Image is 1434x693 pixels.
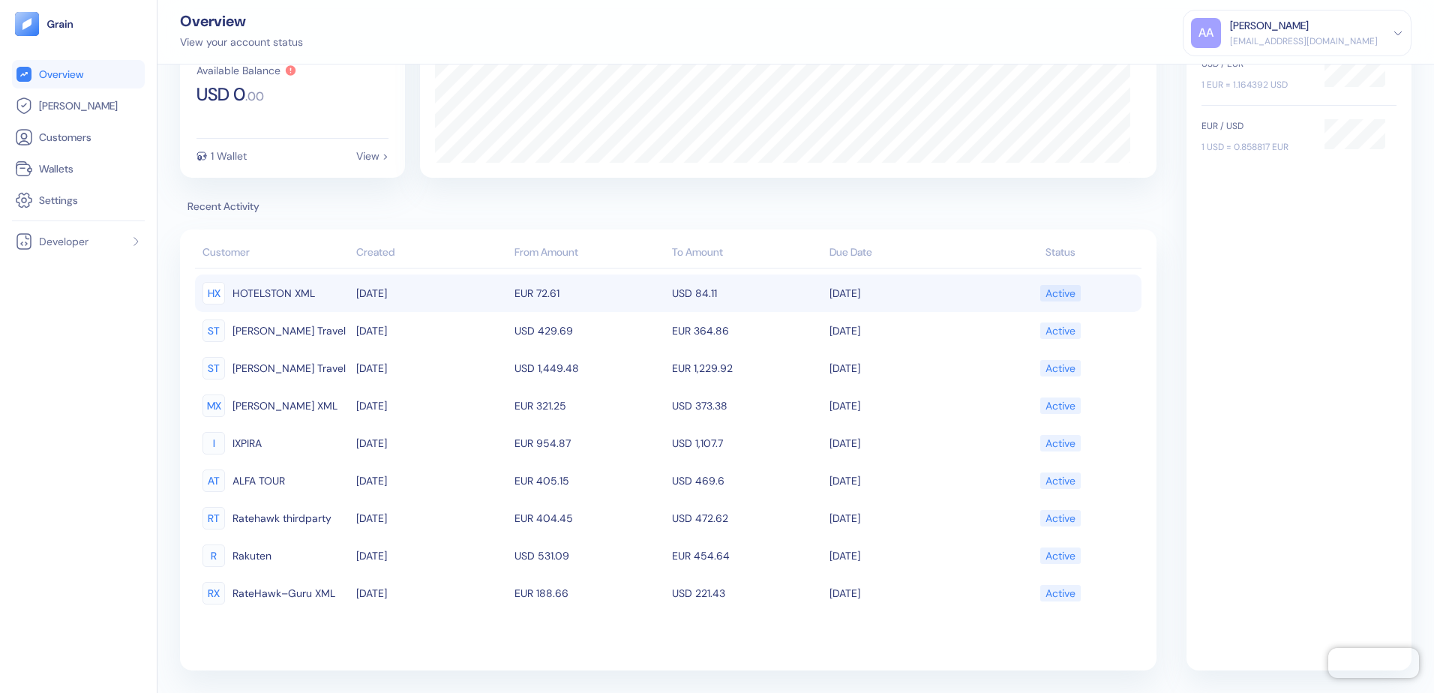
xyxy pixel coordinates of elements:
div: Active [1045,468,1075,493]
td: USD 469.6 [668,462,826,499]
td: [DATE] [352,499,510,537]
td: [DATE] [826,274,983,312]
td: EUR 321.25 [511,387,668,424]
span: Recent Activity [180,199,1156,214]
span: Developer [39,234,88,249]
div: 1 Wallet [211,151,247,161]
td: USD 531.09 [511,537,668,574]
td: USD 84.11 [668,274,826,312]
span: Settings [39,193,78,208]
td: [DATE] [352,424,510,462]
td: USD 1,107.7 [668,424,826,462]
td: EUR 454.64 [668,537,826,574]
td: EUR 72.61 [511,274,668,312]
td: EUR 954.87 [511,424,668,462]
div: Available Balance [196,65,280,76]
td: [DATE] [826,312,983,349]
td: [DATE] [826,462,983,499]
th: Due Date [826,238,983,268]
span: IXPIRA [232,430,262,456]
span: Shahen Travel [232,318,346,343]
div: Active [1045,280,1075,306]
td: [DATE] [826,387,983,424]
td: [DATE] [352,537,510,574]
span: Mize XML [232,393,337,418]
span: Overview [39,67,83,82]
span: Rakuten [232,543,271,568]
td: [DATE] [352,312,510,349]
td: [DATE] [352,274,510,312]
div: Active [1045,318,1075,343]
td: [DATE] [352,462,510,499]
div: I [202,432,225,454]
th: Customer [195,238,352,268]
div: Active [1045,543,1075,568]
td: [DATE] [826,424,983,462]
iframe: Chatra live chat [1328,648,1419,678]
td: [DATE] [826,537,983,574]
div: AA [1191,18,1221,48]
td: [DATE] [352,387,510,424]
td: USD 373.38 [668,387,826,424]
div: ST [202,319,225,342]
div: RT [202,507,225,529]
div: Active [1045,355,1075,381]
span: ALFA TOUR [232,468,285,493]
div: 1 USD = 0.858817 EUR [1201,140,1309,154]
td: EUR 1,229.92 [668,349,826,387]
img: logo [46,19,74,29]
td: USD 429.69 [511,312,668,349]
a: Settings [15,191,142,209]
td: [DATE] [826,499,983,537]
span: [PERSON_NAME] [39,98,118,113]
span: USD 0 [196,85,245,103]
span: Ratehawk thirdparty [232,505,331,531]
div: R [202,544,225,567]
div: View > [356,151,388,161]
td: EUR 404.45 [511,499,668,537]
td: [DATE] [352,349,510,387]
div: HX [202,282,225,304]
div: Active [1045,430,1075,456]
td: USD 472.62 [668,499,826,537]
div: View your account status [180,34,303,50]
span: Shahen Travel [232,355,346,381]
div: [PERSON_NAME] [1230,18,1309,34]
td: EUR 405.15 [511,462,668,499]
div: Active [1045,505,1075,531]
td: EUR 364.86 [668,312,826,349]
div: RX [202,582,225,604]
div: Overview [180,13,303,28]
div: Active [1045,580,1075,606]
div: EUR / USD [1201,119,1309,133]
span: . 00 [245,91,264,103]
td: USD 221.43 [668,574,826,612]
button: Available Balance [196,64,297,76]
div: Active [1045,393,1075,418]
td: EUR 188.66 [511,574,668,612]
div: AT [202,469,225,492]
td: [DATE] [826,574,983,612]
span: Customers [39,130,91,145]
a: Wallets [15,160,142,178]
div: Status [988,244,1134,260]
span: HOTELSTON XML [232,280,315,306]
td: [DATE] [352,574,510,612]
img: logo-tablet-V2.svg [15,12,39,36]
div: ST [202,357,225,379]
th: Created [352,238,510,268]
span: Wallets [39,161,73,176]
a: Overview [15,65,142,83]
div: MX [202,394,225,417]
a: Customers [15,128,142,146]
span: RateHawk–Guru XML [232,580,335,606]
div: 1 EUR = 1.164392 USD [1201,78,1309,91]
a: [PERSON_NAME] [15,97,142,115]
th: To Amount [668,238,826,268]
td: USD 1,449.48 [511,349,668,387]
th: From Amount [511,238,668,268]
td: [DATE] [826,349,983,387]
div: [EMAIL_ADDRESS][DOMAIN_NAME] [1230,34,1378,48]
